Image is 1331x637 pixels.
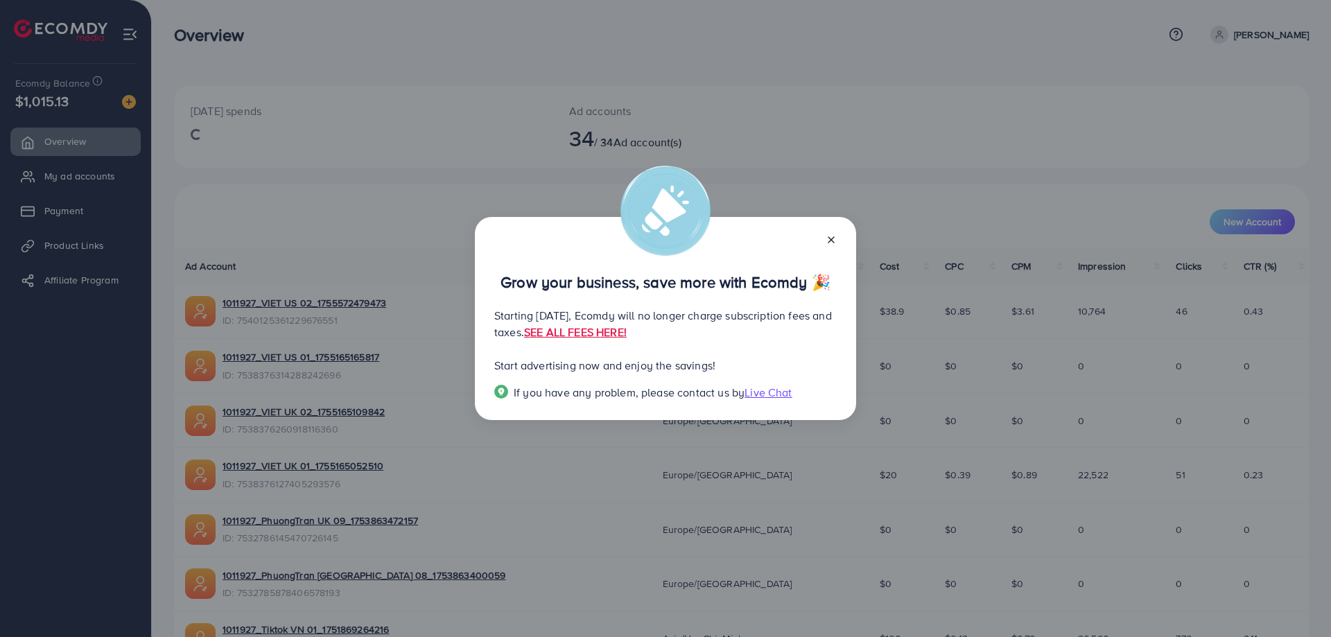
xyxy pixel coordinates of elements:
p: Grow your business, save more with Ecomdy 🎉 [494,274,837,290]
p: Starting [DATE], Ecomdy will no longer charge subscription fees and taxes. [494,307,837,340]
a: SEE ALL FEES HERE! [524,324,627,340]
p: Start advertising now and enjoy the savings! [494,357,837,374]
span: Live Chat [745,385,792,400]
span: If you have any problem, please contact us by [514,385,745,400]
img: alert [620,166,711,256]
img: Popup guide [494,385,508,399]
